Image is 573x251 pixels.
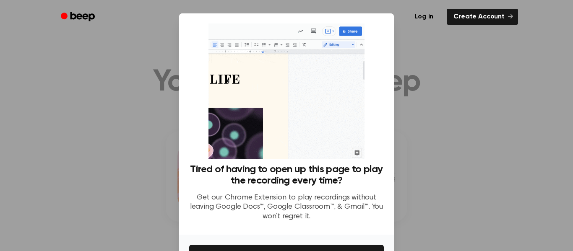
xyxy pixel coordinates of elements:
[189,164,384,186] h3: Tired of having to open up this page to play the recording every time?
[55,9,102,25] a: Beep
[189,193,384,222] p: Get our Chrome Extension to play recordings without leaving Google Docs™, Google Classroom™, & Gm...
[406,7,442,26] a: Log in
[208,23,364,159] img: Beep extension in action
[447,9,518,25] a: Create Account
